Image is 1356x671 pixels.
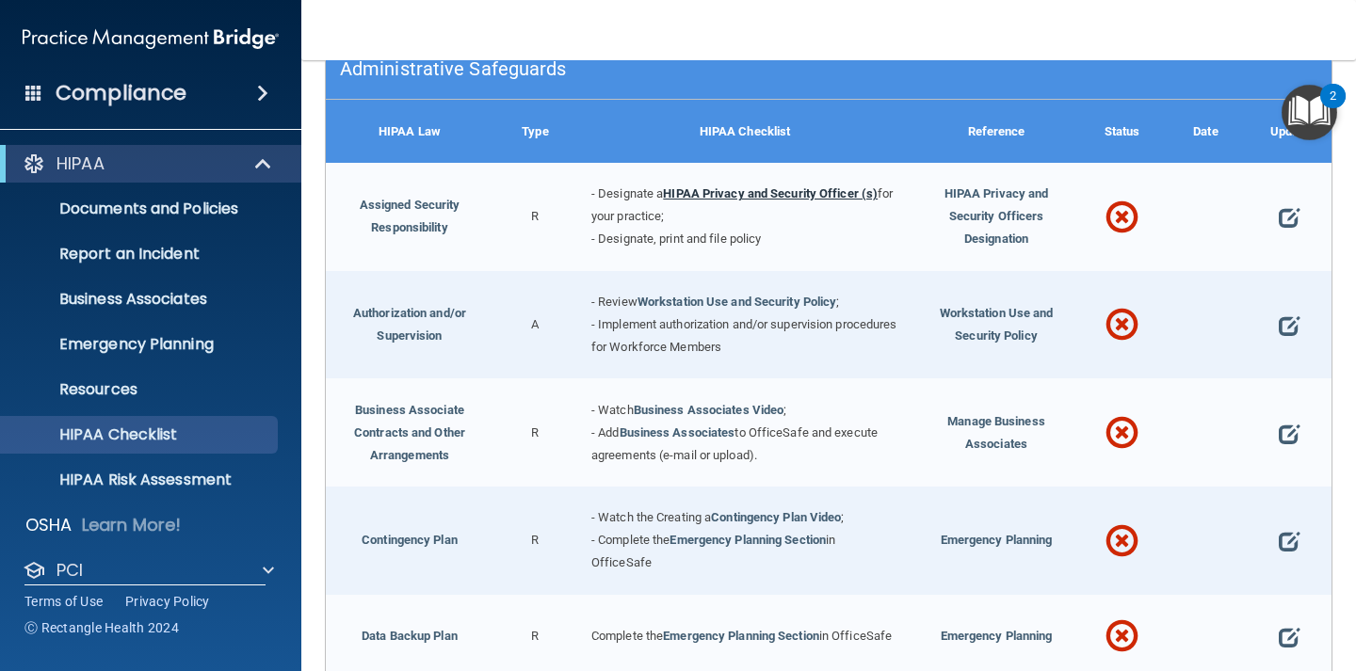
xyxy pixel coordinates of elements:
span: - Watch the Creating a [591,510,711,524]
span: in OfficeSafe [819,629,892,643]
a: Business Associates Video [634,403,784,417]
span: Workstation Use and Security Policy [940,306,1054,343]
p: OSHA [25,514,73,536]
div: R [493,487,577,595]
div: HIPAA Checklist [577,100,912,163]
p: Business Associates [12,290,269,309]
a: Data Backup Plan [362,629,458,643]
div: A [493,271,577,379]
a: Contingency Plan [362,533,458,547]
span: - Designate, print and file policy [591,232,761,246]
a: Workstation Use and Security Policy [638,295,837,309]
div: 2 [1330,96,1336,120]
span: ; [841,510,844,524]
a: PCI [23,559,274,582]
div: Status [1080,100,1164,163]
p: HIPAA Risk Assessment [12,471,269,489]
button: Open Resource Center, 2 new notifications [1282,85,1337,140]
p: Report an Incident [12,245,269,264]
p: Documents and Policies [12,200,269,218]
a: Authorization and/or Supervision [353,306,466,343]
span: - Complete the [591,533,670,547]
span: - Review [591,295,638,309]
span: HIPAA Privacy and Security Officers Designation [944,186,1049,246]
span: Ⓒ Rectangle Health 2024 [24,618,179,637]
span: Manage Business Associates [947,414,1045,451]
span: - Designate a [591,186,663,200]
div: R [493,378,577,487]
p: Emergency Planning [12,335,269,354]
a: Emergency Planning Section [663,629,819,643]
span: - Watch [591,403,634,417]
p: HIPAA [56,152,105,175]
span: Emergency Planning [941,629,1053,643]
span: - Add [591,425,620,439]
a: Assigned Security Responsibility [360,198,460,234]
p: Learn More! [82,514,182,536]
div: Update [1248,100,1332,163]
div: Reference [912,100,1080,163]
p: PCI [56,559,83,582]
span: Emergency Planning [941,533,1053,547]
a: Business Associates [620,425,735,439]
a: Emergency Planning Section [670,533,826,547]
p: Resources [12,380,269,399]
a: HIPAA Privacy and Security Officer (s) [663,186,878,200]
span: to OfficeSafe and execute agreements (e-mail or upload). [591,425,878,462]
span: ; [783,403,786,417]
span: Complete the [591,629,663,643]
span: ; [836,295,839,309]
div: R [493,163,577,271]
a: Terms of Use [24,592,103,611]
a: Business Associate Contracts and Other Arrangements [354,403,465,462]
div: Date [1164,100,1248,163]
div: Type [493,100,577,163]
img: PMB logo [23,20,279,57]
a: Privacy Policy [125,592,210,611]
span: - Implement authorization and/or supervision procedures for Workforce Members [591,317,897,354]
p: HIPAA Checklist [12,425,269,444]
h5: Administrative Safeguards [340,58,1066,79]
a: HIPAA [23,152,273,175]
a: Contingency Plan Video [711,510,841,524]
div: HIPAA Law [326,100,493,163]
h4: Compliance [56,80,186,106]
